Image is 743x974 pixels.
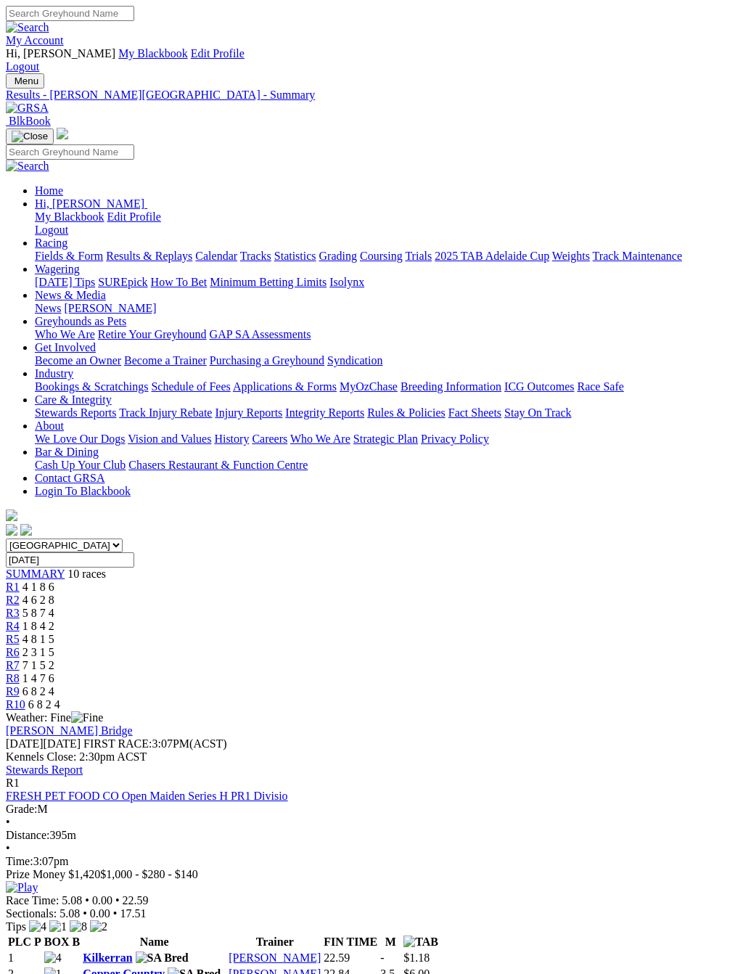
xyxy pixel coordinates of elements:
a: FRESH PET FOOD CO Open Maiden Series H PR1 Divisio [6,790,288,802]
span: B [72,936,80,948]
a: My Blackbook [118,47,188,60]
a: Contact GRSA [35,472,104,484]
a: Become an Owner [35,354,121,367]
span: 3:07PM(ACST) [83,737,227,750]
div: Get Involved [35,354,737,367]
a: Strategic Plan [353,433,418,445]
a: Bar & Dining [35,446,99,458]
a: About [35,420,64,432]
span: • [115,894,120,907]
span: 0.00 [92,894,112,907]
span: 10 races [67,568,106,580]
th: Trainer [228,935,321,949]
a: Weights [552,250,590,262]
span: 4 1 8 6 [22,581,54,593]
span: BlkBook [9,115,51,127]
a: Race Safe [577,380,623,393]
a: My Blackbook [35,210,104,223]
span: Menu [15,75,38,86]
a: Stewards Report [6,764,83,776]
a: Purchasing a Greyhound [210,354,324,367]
div: Bar & Dining [35,459,737,472]
span: Time: [6,855,33,867]
a: Stewards Reports [35,406,116,419]
a: Edit Profile [191,47,245,60]
a: R2 [6,594,20,606]
a: Results - [PERSON_NAME][GEOGRAPHIC_DATA] - Summary [6,89,737,102]
a: Applications & Forms [233,380,337,393]
a: Track Injury Rebate [119,406,212,419]
span: Grade: [6,803,38,815]
span: Sectionals: [6,907,57,920]
a: R6 [6,646,20,658]
span: 0.00 [90,907,110,920]
img: GRSA [6,102,49,115]
span: R3 [6,607,20,619]
a: Greyhounds as Pets [35,315,126,327]
a: Cash Up Your Club [35,459,126,471]
a: Racing [35,237,67,249]
a: Edit Profile [107,210,161,223]
input: Search [6,6,134,21]
input: Search [6,144,134,160]
span: Hi, [PERSON_NAME] [6,47,115,60]
a: Chasers Restaurant & Function Centre [128,459,308,471]
a: R7 [6,659,20,671]
a: Careers [252,433,287,445]
a: Tracks [240,250,271,262]
img: 1 [49,920,67,933]
img: logo-grsa-white.png [6,509,17,521]
a: We Love Our Dogs [35,433,125,445]
span: Weather: Fine [6,711,103,724]
a: SUMMARY [6,568,65,580]
a: R9 [6,685,20,697]
a: Track Maintenance [593,250,682,262]
input: Select date [6,552,134,568]
div: News & Media [35,302,737,315]
a: Integrity Reports [285,406,364,419]
div: Greyhounds as Pets [35,328,737,341]
img: Close [12,131,48,142]
img: logo-grsa-white.png [57,128,68,139]
a: History [214,433,249,445]
a: Rules & Policies [367,406,446,419]
img: 2 [90,920,107,933]
a: Care & Integrity [35,393,112,406]
span: $1.18 [403,952,430,964]
a: How To Bet [151,276,208,288]
img: twitter.svg [20,524,32,536]
span: [DATE] [6,737,81,750]
a: Minimum Betting Limits [210,276,327,288]
span: BOX [44,936,70,948]
a: Trials [405,250,432,262]
a: Syndication [327,354,382,367]
img: Play [6,881,38,894]
span: FIRST RACE: [83,737,152,750]
a: MyOzChase [340,380,398,393]
a: R1 [6,581,20,593]
button: Toggle navigation [6,73,44,89]
a: Results & Replays [106,250,192,262]
span: 6 8 2 4 [28,698,60,711]
div: 3:07pm [6,855,737,868]
a: Industry [35,367,73,380]
text: - [380,952,384,964]
a: Breeding Information [401,380,501,393]
span: Distance: [6,829,49,841]
a: Calendar [195,250,237,262]
span: 4 8 1 5 [22,633,54,645]
div: 395m [6,829,737,842]
div: Industry [35,380,737,393]
a: Coursing [360,250,403,262]
a: Home [35,184,63,197]
div: My Account [6,47,737,73]
a: Who We Are [35,328,95,340]
img: 4 [29,920,46,933]
th: M [379,935,401,949]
